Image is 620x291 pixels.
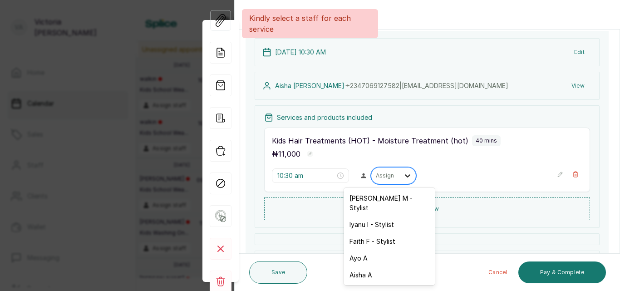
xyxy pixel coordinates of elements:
span: +234 7069127582 | [EMAIL_ADDRESS][DOMAIN_NAME] [346,82,508,89]
p: Kids Hair Treatments (HOT) - Moisture Treatment (hot) [272,135,468,146]
button: Pay & Complete [518,261,606,283]
button: Cancel [481,261,515,283]
div: Ayo A [344,250,435,266]
p: Services and products included [277,113,372,122]
button: Add new [264,197,590,220]
div: Faith F - Stylist [344,233,435,250]
button: View [564,78,592,94]
button: Edit [567,44,592,60]
div: Aisha A [344,266,435,283]
div: [PERSON_NAME] M - Stylist [344,190,435,216]
input: Select time [277,171,335,181]
div: Iyanu I - Stylist [344,216,435,233]
p: Kindly select a staff for each service [249,13,371,35]
p: [DATE] 10:30 AM [275,48,326,57]
span: 11,000 [278,149,300,158]
p: ₦ [272,148,300,159]
p: 40 mins [476,137,497,144]
p: Aisha [PERSON_NAME] · [275,81,508,90]
button: Save [249,261,307,284]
